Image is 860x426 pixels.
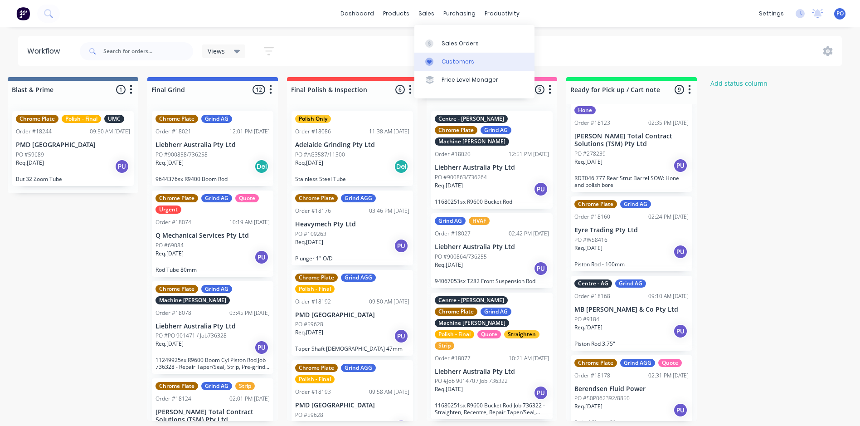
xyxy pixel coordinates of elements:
[574,132,689,148] p: [PERSON_NAME] Total Contract Solutions (TSM) Pty Ltd
[394,239,408,253] div: PU
[295,402,409,409] p: PMD [GEOGRAPHIC_DATA]
[229,218,270,226] div: 10:19 AM [DATE]
[379,7,414,20] div: products
[152,191,273,277] div: Chrome PlateGrind AGQuoteUrgentOrder #1807410:19 AM [DATE]Q Mechanical Services Pty LtdPO #69084R...
[292,111,413,186] div: Polish OnlyOrder #1808611:38 AM [DATE]Adelaide Grinding Pty LtdPO #AG3587/11300Req.[DATE]DelStain...
[574,279,612,288] div: Centre - AG
[574,306,689,313] p: MB [PERSON_NAME] & Co Pty Ltd
[435,253,487,261] p: PO #900864/736255
[435,150,471,158] div: Order #18020
[673,158,688,173] div: PU
[295,151,345,159] p: PO #AG3587/11300
[201,285,232,293] div: Grind AG
[201,382,232,390] div: Grind AG
[615,279,646,288] div: Grind AG
[295,388,331,396] div: Order #18193
[571,276,692,351] div: Centre - AGGrind AGOrder #1816809:10 AM [DATE]MB [PERSON_NAME] & Co Pty LtdPO #9184Req.[DATE]PUPi...
[442,39,479,48] div: Sales Orders
[648,372,689,380] div: 02:31 PM [DATE]
[16,151,44,159] p: PO #59689
[295,207,331,215] div: Order #18176
[574,394,630,402] p: PO #50P062392/8850
[155,141,270,149] p: Liebherr Australia Pty Ltd
[295,320,323,328] p: PO #59628
[435,126,477,134] div: Chrome Plate
[574,359,617,367] div: Chrome Plate
[574,261,689,268] p: Piston Rod - 100mm
[442,58,474,66] div: Customers
[431,213,553,288] div: Grind AGHVAFOrder #1802702:42 PM [DATE]Liebherr Australia Pty LtdPO #900864/736255Req.[DATE]PU940...
[369,298,409,306] div: 09:50 AM [DATE]
[435,385,463,393] p: Req. [DATE]
[435,261,463,269] p: Req. [DATE]
[254,250,269,264] div: PU
[574,119,610,127] div: Order #18123
[648,119,689,127] div: 02:35 PM [DATE]
[481,126,511,134] div: Grind AG
[534,261,548,276] div: PU
[394,159,408,174] div: Del
[431,111,553,209] div: Centre - [PERSON_NAME]Chrome PlateGrind AGMachine [PERSON_NAME]Order #1802012:51 PM [DATE]Liebher...
[292,270,413,356] div: Chrome PlateGrind AGGPolish - FinalOrder #1819209:50 AM [DATE]PMD [GEOGRAPHIC_DATA]PO #59628Req.[...
[706,77,773,89] button: Add status column
[295,220,409,228] p: Heavymech Pty Ltd
[155,296,230,304] div: Machine [PERSON_NAME]
[295,364,338,372] div: Chrome Plate
[295,194,338,202] div: Chrome Plate
[155,159,184,167] p: Req. [DATE]
[534,386,548,400] div: PU
[341,274,376,282] div: Grind AGG
[295,375,335,383] div: Polish - Final
[27,46,64,57] div: Workflow
[295,345,409,352] p: Taper Shaft [DEMOGRAPHIC_DATA] 47mm
[574,323,602,332] p: Req. [DATE]
[295,141,409,149] p: Adelaide Grinding Pty Ltd
[104,115,124,123] div: UMC
[435,230,471,238] div: Order #18027
[435,181,463,190] p: Req. [DATE]
[469,217,490,225] div: HVAF
[295,230,326,238] p: PO #109263
[155,115,198,123] div: Chrome Plate
[435,217,466,225] div: Grind AG
[201,194,232,202] div: Grind AG
[12,111,134,186] div: Chrome PlatePolish - FinalUMCOrder #1824409:50 AM [DATE]PMD [GEOGRAPHIC_DATA]PO #59689Req.[DATE]P...
[509,230,549,238] div: 02:42 PM [DATE]
[571,196,692,271] div: Chrome PlateGrind AGOrder #1816002:24 PM [DATE]Eyre Trading Pty LtdPO #WS8416Req.[DATE]PUPiston R...
[574,292,610,300] div: Order #18168
[229,127,270,136] div: 12:01 PM [DATE]
[480,7,524,20] div: productivity
[754,7,788,20] div: settings
[574,236,607,244] p: PO #WS8416
[341,364,376,372] div: Grind AGG
[574,106,596,114] div: Hone
[442,76,498,84] div: Price Level Manager
[155,357,270,370] p: 11249925sx R9600 Boom Cyl Piston Rod Job 736328 - Repair Taper/Seal, Strip, Pre-grind, HCP MB & S...
[295,328,323,337] p: Req. [DATE]
[336,7,379,20] a: dashboard
[481,308,511,316] div: Grind AG
[574,402,602,411] p: Req. [DATE]
[16,115,58,123] div: Chrome Plate
[477,330,501,338] div: Quote
[16,176,130,182] p: But 32 Zoom Tube
[574,315,599,323] p: PO #9184
[574,175,689,188] p: RDT046 777 Rear Strut Barrel SOW: Hone and polish bore
[16,159,44,167] p: Req. [DATE]
[155,340,184,348] p: Req. [DATE]
[155,218,191,226] div: Order #18074
[534,182,548,196] div: PU
[155,127,191,136] div: Order #18021
[254,340,269,355] div: PU
[155,151,208,159] p: PO #900858/736258
[435,377,508,385] p: PO #Job 901470 / Job 736322
[620,359,655,367] div: Grind AGG
[292,191,413,265] div: Chrome PlateGrind AGGOrder #1817603:46 PM [DATE]Heavymech Pty LtdPO #109263Req.[DATE]PUPlunger 1"...
[435,330,474,338] div: Polish - Final
[152,281,273,374] div: Chrome PlateGrind AGMachine [PERSON_NAME]Order #1807803:45 PM [DATE]Liebherr Australia Pty LtdPO ...
[369,127,409,136] div: 11:38 AM [DATE]
[155,323,270,330] p: Liebherr Australia Pty Ltd
[574,340,689,347] p: Piston Rod 3.75"
[201,115,232,123] div: Grind AG
[155,206,181,214] div: Urgent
